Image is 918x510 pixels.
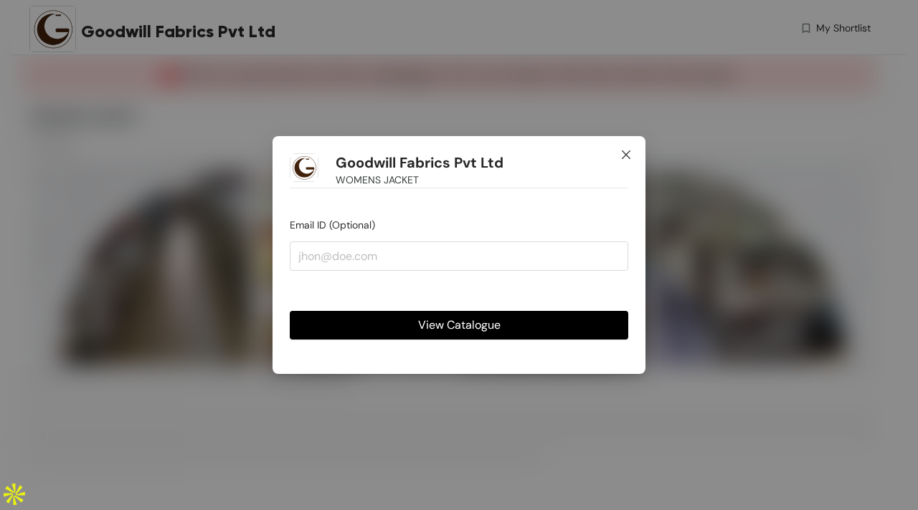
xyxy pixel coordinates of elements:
[290,241,628,270] input: jhon@doe.com
[336,154,503,172] h1: Goodwill Fabrics Pvt Ltd
[620,149,632,160] span: close
[336,172,419,188] span: WOMENS JACKET
[290,218,375,231] span: Email ID (Optional)
[607,136,645,175] button: Close
[290,153,318,182] img: Buyer Portal
[418,316,501,334] span: View Catalogue
[290,311,628,340] button: View Catalogue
